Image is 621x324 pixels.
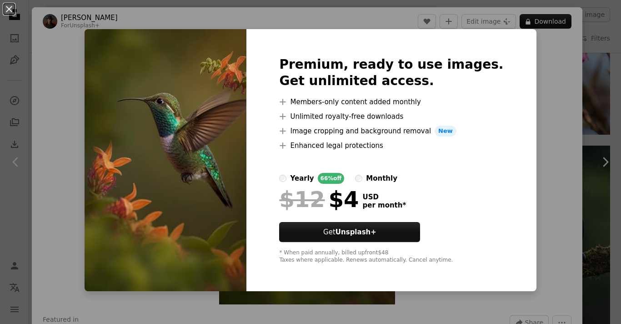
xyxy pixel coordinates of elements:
div: * When paid annually, billed upfront $48 Taxes where applicable. Renews automatically. Cancel any... [279,249,503,264]
input: monthly [355,175,362,182]
div: $4 [279,187,359,211]
li: Members-only content added monthly [279,96,503,107]
input: yearly66%off [279,175,286,182]
span: USD [362,193,406,201]
span: $12 [279,187,325,211]
h2: Premium, ready to use images. Get unlimited access. [279,56,503,89]
img: premium_photo-1678052582115-a36e6258a523 [85,29,246,291]
button: GetUnsplash+ [279,222,420,242]
li: Enhanced legal protections [279,140,503,151]
div: yearly [290,173,314,184]
li: Unlimited royalty-free downloads [279,111,503,122]
strong: Unsplash+ [336,228,376,236]
div: monthly [366,173,397,184]
span: New [435,126,456,137]
div: 66% off [318,173,345,184]
span: per month * [362,201,406,209]
li: Image cropping and background removal [279,126,503,137]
